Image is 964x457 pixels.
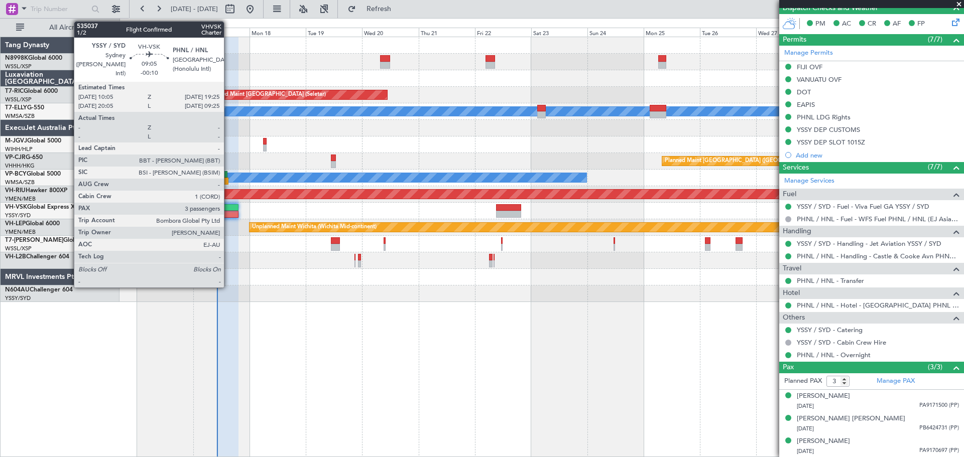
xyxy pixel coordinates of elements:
[797,326,863,334] a: YSSY / SYD - Catering
[797,402,814,410] span: [DATE]
[5,155,26,161] span: VP-CJR
[5,254,69,260] a: VH-L2BChallenger 604
[756,28,812,37] div: Wed 27
[796,151,959,160] div: Add new
[475,28,531,37] div: Fri 22
[5,138,61,144] a: M-JGVJGlobal 5000
[306,28,362,37] div: Tue 19
[144,236,262,251] div: Planned Maint [GEOGRAPHIC_DATA] (Seletar)
[797,88,811,96] div: DOT
[784,48,833,58] a: Manage Permits
[917,19,925,29] span: FP
[928,162,942,172] span: (7/7)
[5,96,32,103] a: WSSL/XSP
[11,20,109,36] button: All Aircraft
[797,75,841,84] div: VANUATU OVF
[5,162,35,170] a: VHHH/HKG
[893,19,901,29] span: AF
[5,204,82,210] a: VH-VSKGlobal Express XRS
[5,204,27,210] span: VH-VSK
[5,155,43,161] a: VP-CJRG-650
[358,6,400,13] span: Refresh
[928,362,942,372] span: (3/3)
[5,188,67,194] a: VH-RIUHawker 800XP
[362,28,418,37] div: Wed 20
[783,263,801,274] span: Travel
[783,362,794,373] span: Pax
[783,34,806,46] span: Permits
[201,87,326,102] div: Unplanned Maint [GEOGRAPHIC_DATA] (Seletar)
[252,220,377,235] div: Unplanned Maint Wichita (Wichita Mid-continent)
[797,239,941,248] a: YSSY / SYD - Handling - Jet Aviation YSSY / SYD
[797,391,850,401] div: [PERSON_NAME]
[343,1,403,17] button: Refresh
[783,3,878,14] span: Dispatch Checks and Weather
[5,112,35,120] a: WMSA/SZB
[137,28,193,37] div: Sat 16
[31,2,88,17] input: Trip Number
[250,28,306,37] div: Mon 18
[5,237,63,243] span: T7-[PERSON_NAME]
[5,245,32,252] a: WSSL/XSP
[783,162,809,174] span: Services
[193,28,250,37] div: Sun 17
[797,215,959,223] a: PHNL / HNL - Fuel - WFS Fuel PHNL / HNL (EJ Asia Only)
[419,28,475,37] div: Thu 21
[868,19,876,29] span: CR
[842,19,851,29] span: AC
[5,105,44,111] a: T7-ELLYG-550
[784,376,822,386] label: Planned PAX
[5,221,26,227] span: VH-LEP
[784,176,834,186] a: Manage Services
[797,301,959,310] a: PHNL / HNL - Hotel - [GEOGRAPHIC_DATA] PHNL / HNL
[5,55,62,61] a: N8998KGlobal 6000
[5,88,24,94] span: T7-RIC
[797,113,851,121] div: PHNL LDG Rights
[531,28,587,37] div: Sat 23
[919,446,959,455] span: PA9170697 (PP)
[815,19,825,29] span: PM
[700,28,756,37] div: Tue 26
[797,252,959,260] a: PHNL / HNL - Handling - Castle & Cooke Avn PHNL / HNL
[783,312,805,324] span: Others
[797,414,905,424] div: [PERSON_NAME] [PERSON_NAME]
[5,179,35,186] a: WMSA/SZB
[928,34,942,45] span: (7/7)
[5,145,33,153] a: WIHH/HLP
[5,55,28,61] span: N8998K
[5,237,97,243] a: T7-[PERSON_NAME]Global 7500
[797,351,871,359] a: PHNL / HNL - Overnight
[5,105,27,111] span: T7-ELLY
[5,228,36,236] a: YMEN/MEB
[5,254,26,260] span: VH-L2B
[5,63,32,70] a: WSSL/XSP
[797,276,864,285] a: PHNL / HNL - Transfer
[783,226,811,237] span: Handling
[797,63,822,71] div: FIJI OVF
[797,447,814,455] span: [DATE]
[877,376,915,386] a: Manage PAX
[156,137,274,152] div: Planned Maint [GEOGRAPHIC_DATA] (Seletar)
[5,171,61,177] a: VP-BCYGlobal 5000
[783,287,800,299] span: Hotel
[5,88,58,94] a: T7-RICGlobal 6000
[644,28,700,37] div: Mon 25
[5,287,30,293] span: N604AU
[797,100,815,109] div: EAPIS
[26,24,106,31] span: All Aircraft
[797,125,860,134] div: YSSY DEP CUSTOMS
[587,28,644,37] div: Sun 24
[5,287,73,293] a: N604AUChallenger 604
[5,138,27,144] span: M-JGVJ
[5,195,36,203] a: YMEN/MEB
[5,188,26,194] span: VH-RIU
[783,189,796,200] span: Fuel
[919,401,959,410] span: PA9171500 (PP)
[5,171,27,177] span: VP-BCY
[797,202,929,211] a: YSSY / SYD - Fuel - Viva Fuel GA YSSY / SYD
[5,221,60,227] a: VH-LEPGlobal 6000
[5,294,31,302] a: YSSY/SYD
[665,154,832,169] div: Planned Maint [GEOGRAPHIC_DATA] ([GEOGRAPHIC_DATA] Intl)
[797,425,814,432] span: [DATE]
[5,212,31,219] a: YSSY/SYD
